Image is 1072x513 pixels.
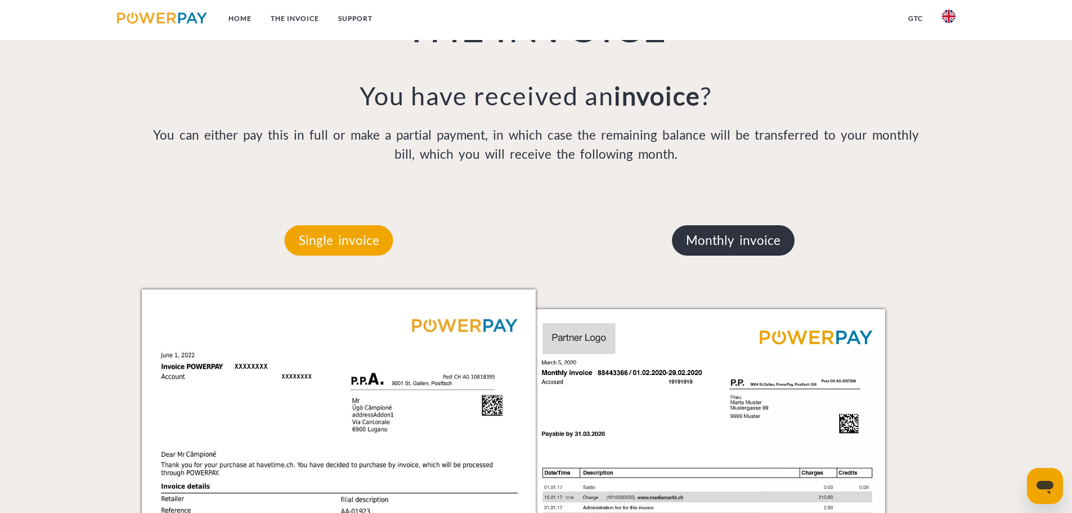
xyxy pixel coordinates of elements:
iframe: Button to launch messaging window [1027,468,1063,504]
h3: You have received an ? [142,80,931,111]
a: GTC [899,8,932,29]
a: Support [329,8,382,29]
b: invoice [614,81,701,111]
p: Monthly invoice [672,225,795,256]
img: en [942,10,956,23]
a: Home [219,8,261,29]
a: THE INVOICE [261,8,329,29]
img: logo-powerpay.svg [117,12,208,24]
p: You can either pay this in full or make a partial payment, in which case the remaining balance wi... [142,126,931,164]
p: Single invoice [285,225,393,256]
